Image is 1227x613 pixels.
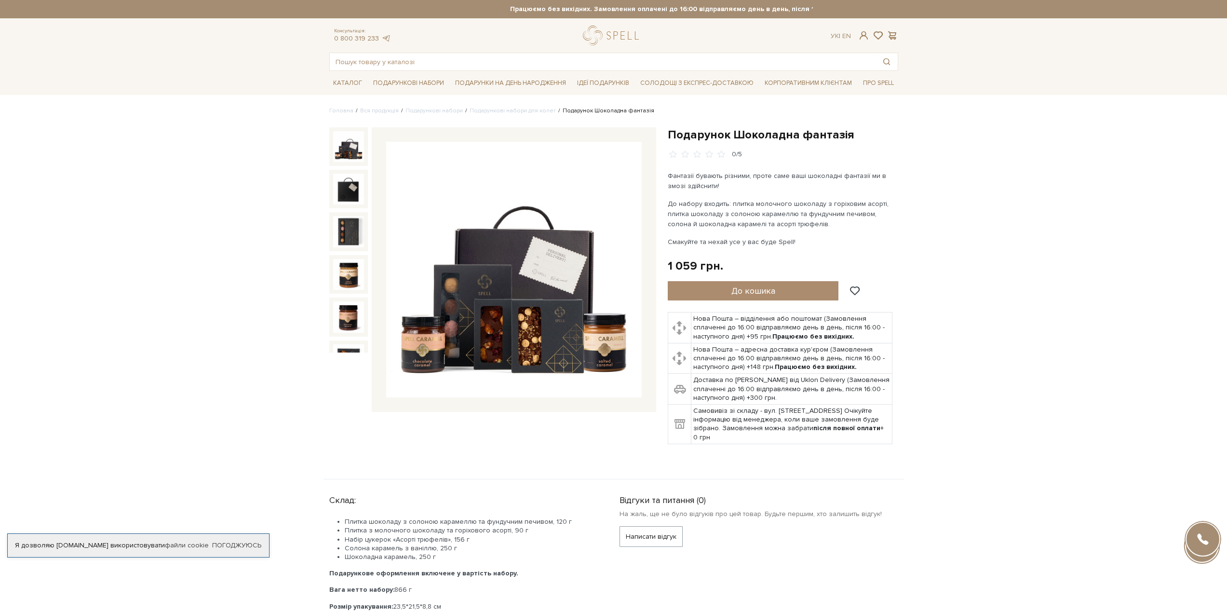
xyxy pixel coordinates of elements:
b: Працюємо без вихідних. [775,363,857,371]
p: На жаль, ще не було відгуків про цей товар. Будьте першим, хто залишить відгук! [620,510,898,518]
td: Самовивіз зі складу - вул. [STREET_ADDRESS] Очікуйте інформацію від менеджера, коли ваше замовлен... [691,405,892,444]
p: Фантазії бувають різними, проте саме ваші шоколадні фантазії ми в змозі здійснити! [668,171,894,191]
div: 0/5 [732,150,742,159]
span: Про Spell [859,76,898,91]
img: Подарунок Шоколадна фантазія [333,216,364,247]
b: Розмір упакування: [329,602,393,611]
div: Я дозволяю [DOMAIN_NAME] використовувати [8,541,269,550]
a: Подарункові набори для колег [470,107,556,114]
span: | [839,32,840,40]
a: Вся продукція [360,107,399,114]
span: Подарунки на День народження [451,76,570,91]
td: Доставка по [PERSON_NAME] від Uklon Delivery (Замовлення сплаченні до 16:00 відправляємо день в д... [691,374,892,405]
a: logo [583,26,643,45]
p: 23,5*21,5*8,8 см [329,602,596,611]
button: Написати відгук [620,526,683,547]
td: Нова Пошта – адресна доставка кур'єром (Замовлення сплаченні до 16:00 відправляємо день в день, п... [691,343,892,374]
a: Подарункові набори [405,107,463,114]
b: Вага нетто набору: [329,586,394,594]
span: Ідеї подарунків [573,76,633,91]
b: Працюємо без вихідних. [772,332,854,341]
span: Плитка шоколаду з солоною карамеллю та фундучним печивом, 120 г [345,518,572,526]
p: До набору входить: плитка молочного шоколаду з горіховим асорті, плитка шоколаду з солоною караме... [668,199,894,229]
a: Погоджуюсь [212,541,261,550]
div: 1 059 грн. [668,259,723,273]
span: Шоколадна карамель, 250 г [345,553,436,561]
span: Каталог [329,76,366,91]
span: Подарункові набори [369,76,448,91]
div: Склад: [329,491,596,506]
a: Головна [329,107,353,114]
img: Подарунок Шоколадна фантазія [333,344,364,375]
b: після повної оплати [813,424,880,432]
span: Плитка з молочного шоколаду та горіхового асорті, 90 г [345,526,528,534]
td: Нова Пошта – відділення або поштомат (Замовлення сплаченні до 16:00 відправляємо день в день, піс... [691,313,892,343]
p: Смакуйте та нехай усе у вас буде Spell! [668,237,894,247]
div: Ук [831,32,851,41]
span: Консультація: [334,28,391,34]
p: 866 г [329,586,596,594]
h1: Подарунок Шоколадна фантазія [668,127,898,142]
a: En [842,32,851,40]
img: Подарунок Шоколадна фантазія [333,174,364,204]
input: Пошук товару у каталозі [330,53,876,70]
img: Подарунок Шоколадна фантазія [333,131,364,162]
img: Подарунок Шоколадна фантазія [333,301,364,332]
img: Подарунок Шоколадна фантазія [386,142,642,397]
a: 0 800 319 233 [334,34,379,42]
img: Подарунок Шоколадна фантазія [333,259,364,290]
span: Набір цукерок «Асорті трюфелів», 156 г [345,535,470,544]
span: Солона карамель з ваніллю, 250 г [345,544,457,552]
button: До кошика [668,281,839,300]
span: До кошика [731,286,775,296]
a: telegram [381,34,391,42]
a: Корпоративним клієнтам [761,75,856,91]
a: Солодощі з експрес-доставкою [636,75,757,91]
button: Пошук товару у каталозі [876,53,898,70]
li: Подарунок Шоколадна фантазія [556,107,654,115]
strong: Працюємо без вихідних. Замовлення оплачені до 16:00 відправляємо день в день, після 16:00 - насту... [415,5,984,14]
a: файли cookie [165,541,209,549]
div: Відгуки та питання (0) [620,491,898,506]
b: Подарункове оформлення включене у вартість набору. [329,569,518,577]
span: Написати відгук [626,527,676,546]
